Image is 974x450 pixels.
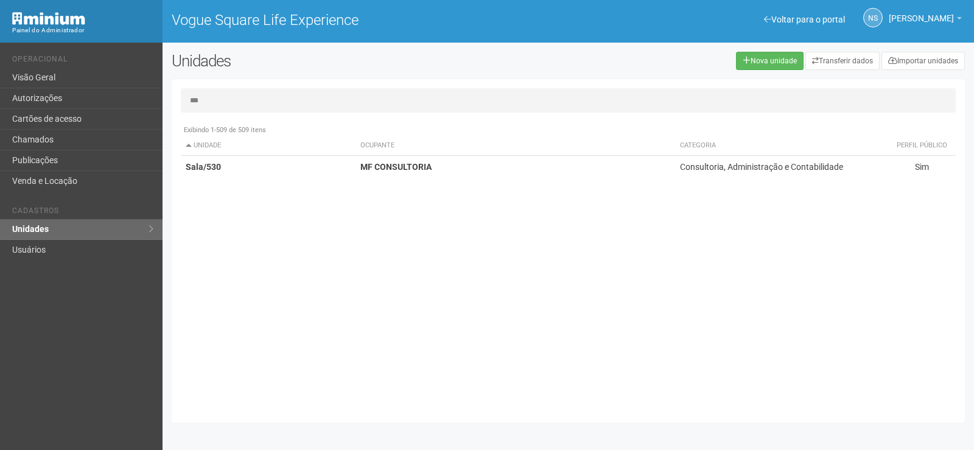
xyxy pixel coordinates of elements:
[764,15,845,24] a: Voltar para o portal
[889,15,962,25] a: [PERSON_NAME]
[356,136,674,156] th: Ocupante: activate to sort column ascending
[889,2,954,23] span: Nicolle Silva
[675,156,888,178] td: Consultoria, Administração e Contabilidade
[675,136,888,156] th: Categoria: activate to sort column ascending
[172,52,492,70] h2: Unidades
[360,162,432,172] strong: MF CONSULTORIA
[888,136,956,156] th: Perfil público: activate to sort column ascending
[12,12,85,25] img: Minium
[172,12,559,28] h1: Vogue Square Life Experience
[12,25,153,36] div: Painel do Administrador
[805,52,880,70] a: Transferir dados
[186,162,221,172] strong: Sala/530
[736,52,804,70] a: Nova unidade
[12,55,153,68] li: Operacional
[863,8,883,27] a: NS
[881,52,965,70] a: Importar unidades
[181,125,956,136] div: Exibindo 1-509 de 509 itens
[915,162,929,172] span: Sim
[181,136,356,156] th: Unidade: activate to sort column descending
[12,206,153,219] li: Cadastros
